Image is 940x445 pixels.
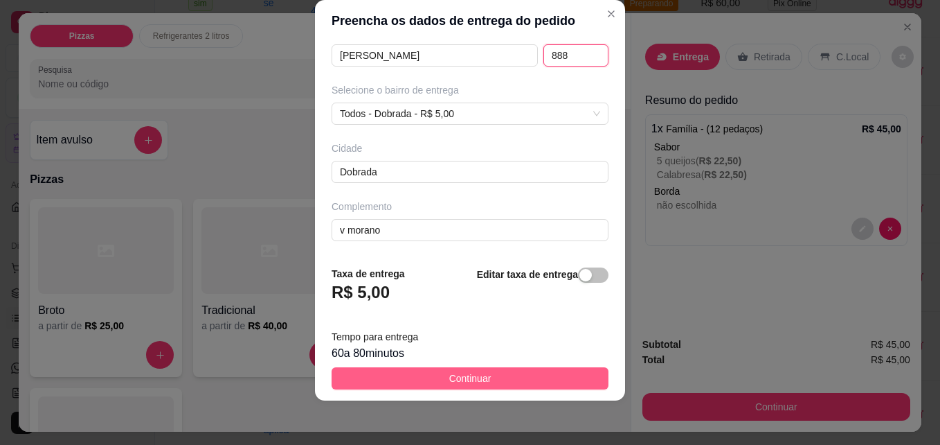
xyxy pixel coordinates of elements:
input: Ex.: Santo André [332,161,608,183]
div: Complemento [332,200,608,213]
input: ex: próximo ao posto de gasolina [332,219,608,241]
strong: Taxa de entrega [332,268,405,279]
input: Ex.: Rua Oscar Freire [332,44,538,67]
input: Ex.: 44 [543,44,608,67]
strong: Editar taxa de entrega [477,269,578,280]
button: Continuar [332,367,608,390]
div: Cidade [332,141,608,155]
span: Tempo para entrega [332,331,418,342]
div: Selecione o bairro de entrega [332,83,608,97]
span: Todos - Dobrada - R$ 5,00 [340,103,600,124]
h3: R$ 5,00 [332,281,390,304]
span: Continuar [449,371,491,386]
button: Close [600,3,622,25]
div: 60 a 80 minutos [332,345,608,362]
